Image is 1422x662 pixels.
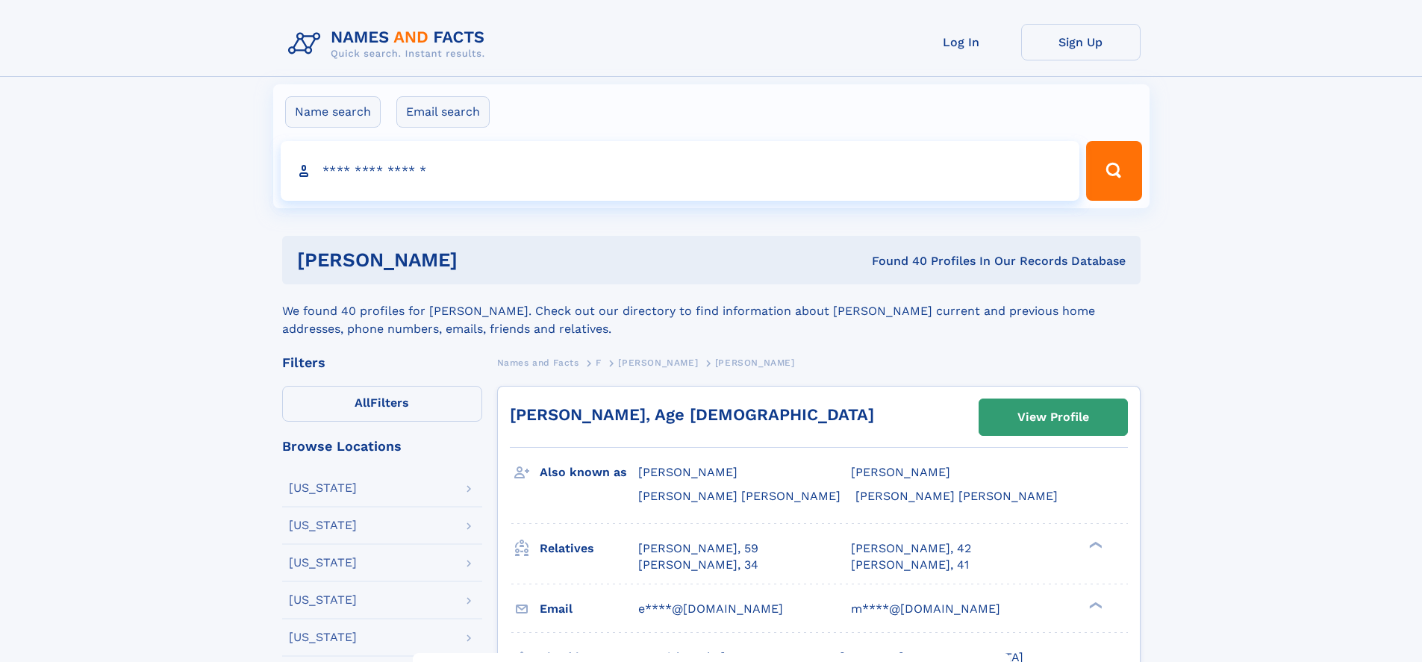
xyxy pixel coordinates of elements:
label: Name search [285,96,381,128]
a: F [596,353,602,372]
span: F [596,357,602,368]
div: Browse Locations [282,440,482,453]
a: [PERSON_NAME], Age [DEMOGRAPHIC_DATA] [510,405,874,424]
span: [PERSON_NAME] [618,357,698,368]
span: [PERSON_NAME] [715,357,795,368]
input: search input [281,141,1080,201]
a: [PERSON_NAME], 34 [638,557,758,573]
a: Log In [902,24,1021,60]
a: [PERSON_NAME], 59 [638,540,758,557]
h3: Also known as [540,460,638,485]
div: Found 40 Profiles In Our Records Database [664,253,1126,269]
div: We found 40 profiles for [PERSON_NAME]. Check out our directory to find information about [PERSON... [282,284,1141,338]
button: Search Button [1086,141,1141,201]
label: Filters [282,386,482,422]
div: ❯ [1085,540,1103,549]
span: [PERSON_NAME] [851,465,950,479]
a: [PERSON_NAME] [618,353,698,372]
a: Sign Up [1021,24,1141,60]
h3: Email [540,596,638,622]
img: Logo Names and Facts [282,24,497,64]
span: [PERSON_NAME] [PERSON_NAME] [855,489,1058,503]
div: ❯ [1085,600,1103,610]
h3: Relatives [540,536,638,561]
div: [US_STATE] [289,557,357,569]
a: Names and Facts [497,353,579,372]
div: [US_STATE] [289,519,357,531]
div: [US_STATE] [289,594,357,606]
a: [PERSON_NAME], 42 [851,540,971,557]
span: [PERSON_NAME] [PERSON_NAME] [638,489,841,503]
a: [PERSON_NAME], 41 [851,557,969,573]
div: [US_STATE] [289,631,357,643]
span: All [355,396,370,410]
div: Filters [282,356,482,369]
span: [PERSON_NAME] [638,465,737,479]
div: [US_STATE] [289,482,357,494]
label: Email search [396,96,490,128]
h1: [PERSON_NAME] [297,251,665,269]
a: View Profile [979,399,1127,435]
div: View Profile [1017,400,1089,434]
